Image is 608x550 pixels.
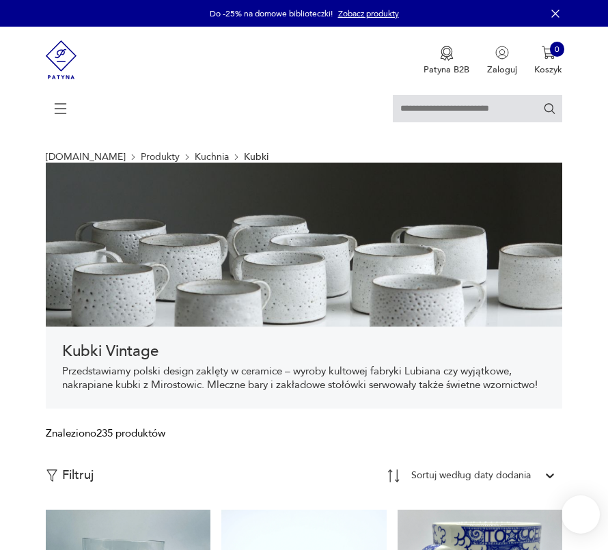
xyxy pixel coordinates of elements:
[338,8,399,19] a: Zobacz produkty
[543,102,556,115] button: Szukaj
[424,64,469,76] p: Patyna B2B
[195,152,229,163] a: Kuchnia
[424,46,469,76] a: Ikona medaluPatyna B2B
[424,46,469,76] button: Patyna B2B
[62,343,547,359] h1: Kubki Vintage
[62,468,94,483] p: Filtruj
[46,27,77,93] img: Patyna - sklep z meblami i dekoracjami vintage
[495,46,509,59] img: Ikonka użytkownika
[46,152,126,163] a: [DOMAIN_NAME]
[46,426,165,441] div: Znaleziono 235 produktów
[210,8,333,19] p: Do -25% na domowe biblioteczki!
[46,468,94,483] button: Filtruj
[46,163,563,327] img: c6889ce7cfaffc5c673006ca7561ba64.jpg
[550,42,565,57] div: 0
[534,64,562,76] p: Koszyk
[62,365,547,392] p: Przedstawiamy polski design zaklęty w ceramice – wyroby kultowej fabryki Lubiana czy wyjątkowe, n...
[534,46,562,76] button: 0Koszyk
[487,46,517,76] button: Zaloguj
[542,46,555,59] img: Ikona koszyka
[487,64,517,76] p: Zaloguj
[46,469,58,482] img: Ikonka filtrowania
[387,469,400,482] img: Sort Icon
[244,152,268,163] p: Kubki
[562,495,600,534] iframe: Smartsupp widget button
[141,152,180,163] a: Produkty
[411,469,531,482] div: Sortuj według daty dodania
[440,46,454,61] img: Ikona medalu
